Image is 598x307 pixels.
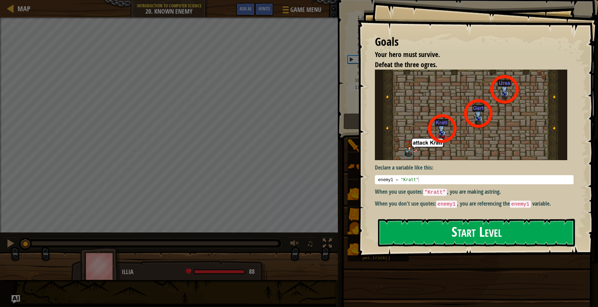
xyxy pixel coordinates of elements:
[436,201,457,208] code: enemy1
[288,237,302,251] button: Adjust volume
[290,5,321,14] span: Game Menu
[343,113,588,129] button: Run ⇧↵
[186,269,255,275] div: health: 88 / 88
[348,70,362,77] div: 9
[378,219,575,247] button: Start Level
[348,21,362,28] div: 2
[258,5,270,12] span: Hints
[240,5,251,12] span: Ask AI
[236,3,255,16] button: Ask AI
[348,160,361,173] img: portrait.png
[3,237,17,251] button: ⌘ + P: Pause
[348,49,362,56] div: 6
[348,242,361,256] img: portrait.png
[510,201,531,208] code: enemy1
[375,70,567,160] img: Screenshot 2016 07 12 16
[375,164,574,172] p: Declare a variable like this:
[320,237,334,251] button: Toggle fullscreen
[348,222,361,235] img: portrait.png
[348,28,362,35] div: 3
[348,63,362,70] div: 8
[348,139,361,152] img: portrait.png
[122,267,260,277] div: Illia
[363,256,390,260] span: pet.trick()
[348,187,361,200] img: portrait.png
[12,295,20,304] button: Ask AI
[348,208,361,221] img: portrait.png
[17,4,30,13] span: Map
[348,56,362,63] div: 7
[375,50,440,59] span: Your hero must survive.
[348,42,362,49] div: 5
[348,84,362,91] div: 11
[249,267,255,276] span: 88
[366,60,572,70] li: Defeat the three ogres.
[307,238,314,249] span: ♫
[348,35,362,42] div: 4
[375,60,437,69] span: Defeat the three ogres.
[423,189,447,196] code: "Kratt"
[80,247,121,286] img: thang_avatar_frame.png
[375,34,574,50] div: Goals
[305,237,317,251] button: ♫
[487,188,499,195] strong: string
[366,50,572,60] li: Your hero must survive.
[277,3,326,19] button: Game Menu
[14,4,30,13] a: Map
[348,14,362,21] div: 1
[348,77,362,84] div: 10
[532,200,549,207] strong: variable
[375,200,574,208] p: When you don't use quotes: , you are referencing the .
[375,188,574,196] p: When you use quotes: , you are making a .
